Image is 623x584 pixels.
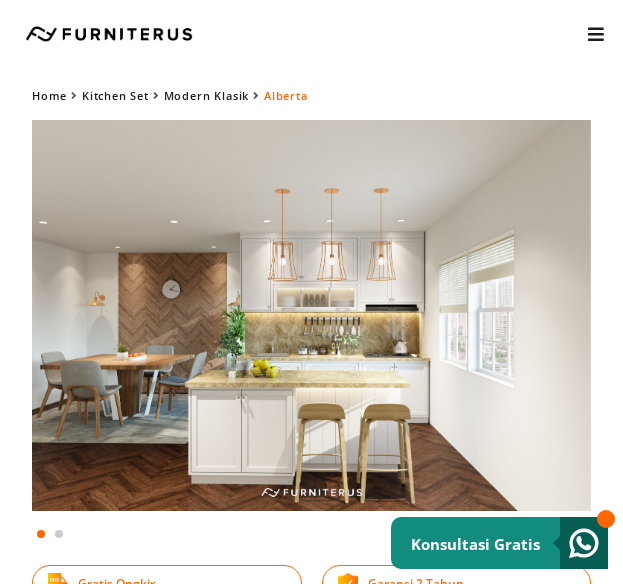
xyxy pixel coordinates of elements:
span: Alberta [264,88,308,103]
a: Modern Klasik [164,88,250,103]
img: Alberta Kitchen Set Modern Klasik by Furniterus [32,120,591,511]
small: Konsultasi Gratis [411,534,540,554]
a: Home [32,88,67,103]
a: Kitchen Set [82,88,149,103]
a: Konsultasi Gratis [391,517,608,569]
